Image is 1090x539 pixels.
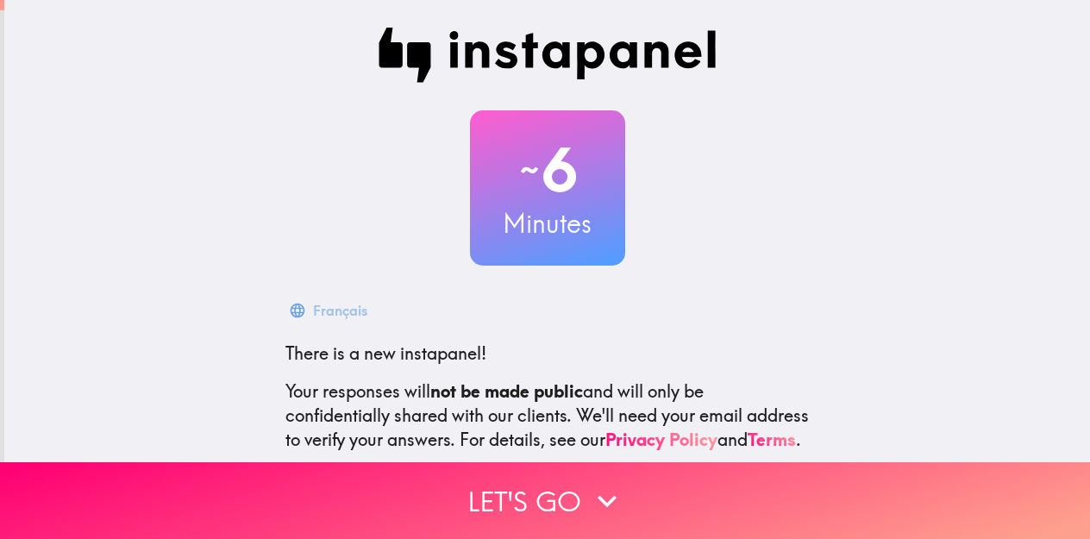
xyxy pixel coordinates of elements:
[517,144,542,196] span: ~
[313,298,367,323] div: Français
[470,135,625,205] h2: 6
[430,380,583,402] b: not be made public
[470,205,625,241] h3: Minutes
[605,429,717,450] a: Privacy Policy
[285,293,374,328] button: Français
[379,28,717,83] img: Instapanel
[285,342,486,364] span: There is a new instapanel!
[285,379,810,452] p: Your responses will and will only be confidentially shared with our clients. We'll need your emai...
[748,429,796,450] a: Terms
